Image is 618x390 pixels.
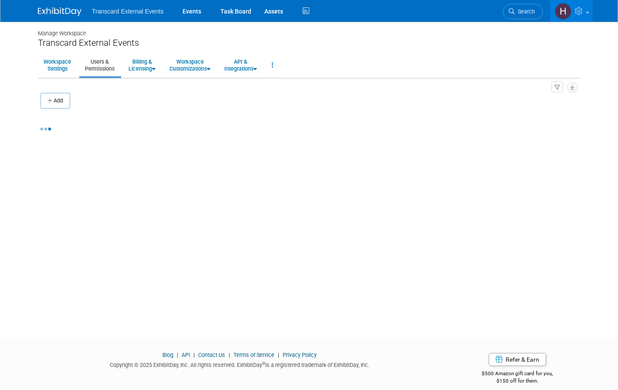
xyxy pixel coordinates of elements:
a: WorkspaceCustomizations [164,54,216,76]
span: | [191,352,197,358]
a: Search [503,4,543,19]
div: Copyright © 2025 ExhibitDay, Inc. All rights reserved. ExhibitDay is a registered trademark of Ex... [38,359,441,369]
a: API [182,352,190,358]
span: | [226,352,232,358]
a: Privacy Policy [283,352,317,358]
span: | [175,352,180,358]
div: Manage Workspace [38,22,580,37]
span: Transcard External Events [92,8,163,15]
a: Blog [162,352,173,358]
span: Search [515,8,535,15]
a: Terms of Service [233,352,274,358]
div: $150 off for them. [454,377,580,385]
img: ExhibitDay [38,7,81,16]
span: | [276,352,281,358]
a: Billing &Licensing [123,54,161,76]
a: WorkspaceSettings [38,54,77,76]
a: Refer & Earn [489,353,546,366]
a: Users &Permissions [79,54,120,76]
img: loading... [41,128,51,130]
button: Add [41,93,70,109]
div: $500 Amazon gift card for you, [454,364,580,384]
img: Haille Dinger [555,3,571,20]
a: API &Integrations [219,54,263,76]
div: Transcard External Events [38,37,580,48]
sup: ® [262,361,265,366]
a: Contact Us [198,352,225,358]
